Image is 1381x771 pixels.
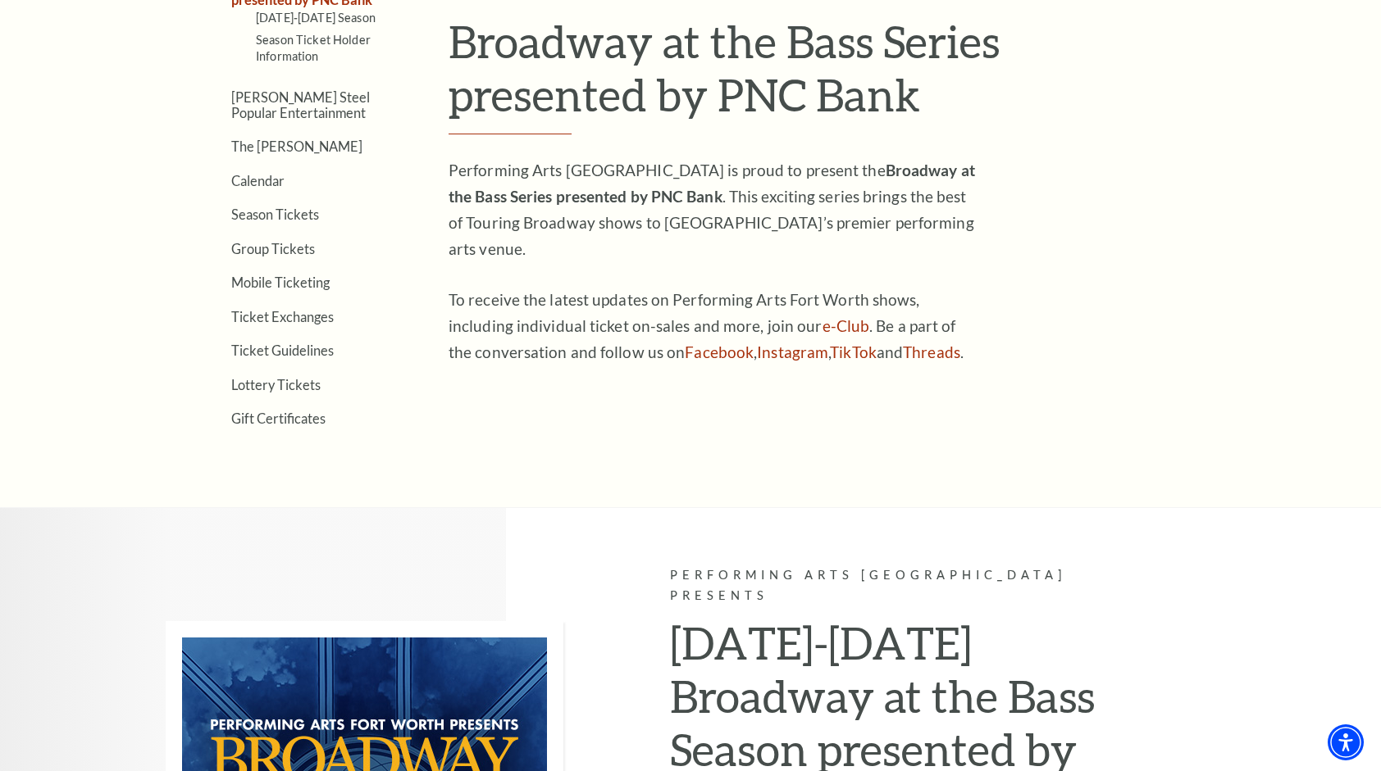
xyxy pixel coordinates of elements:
[231,274,330,290] a: Mobile Ticketing
[1328,724,1364,760] div: Accessibility Menu
[231,89,370,120] a: [PERSON_NAME] Steel Popular Entertainment
[449,157,982,262] p: Performing Arts [GEOGRAPHIC_DATA] is proud to present the . This exciting series brings the best ...
[231,410,326,426] a: Gift Certificates
[449,287,982,365] p: To receive the latest updates on Performing Arts Fort Worth shows, including individual ticket on...
[231,138,362,154] a: The [PERSON_NAME]
[823,316,870,335] a: e-Club
[685,342,754,361] a: Facebook - open in a new tab
[231,342,334,358] a: Ticket Guidelines
[449,161,975,206] strong: Broadway at the Bass Series presented by PNC Bank
[449,15,1199,135] h1: Broadway at the Bass Series presented by PNC Bank
[903,342,960,361] a: Threads - open in a new tab
[256,33,371,63] a: Season Ticket Holder Information
[231,241,315,256] a: Group Tickets
[231,173,285,188] a: Calendar
[256,11,376,25] a: [DATE]-[DATE] Season
[231,309,334,324] a: Ticket Exchanges
[757,342,828,361] a: Instagram - open in a new tab
[231,377,321,392] a: Lottery Tickets
[231,206,319,222] a: Season Tickets
[670,565,1109,606] p: Performing Arts [GEOGRAPHIC_DATA] Presents
[830,342,877,361] a: TikTok - open in a new tab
